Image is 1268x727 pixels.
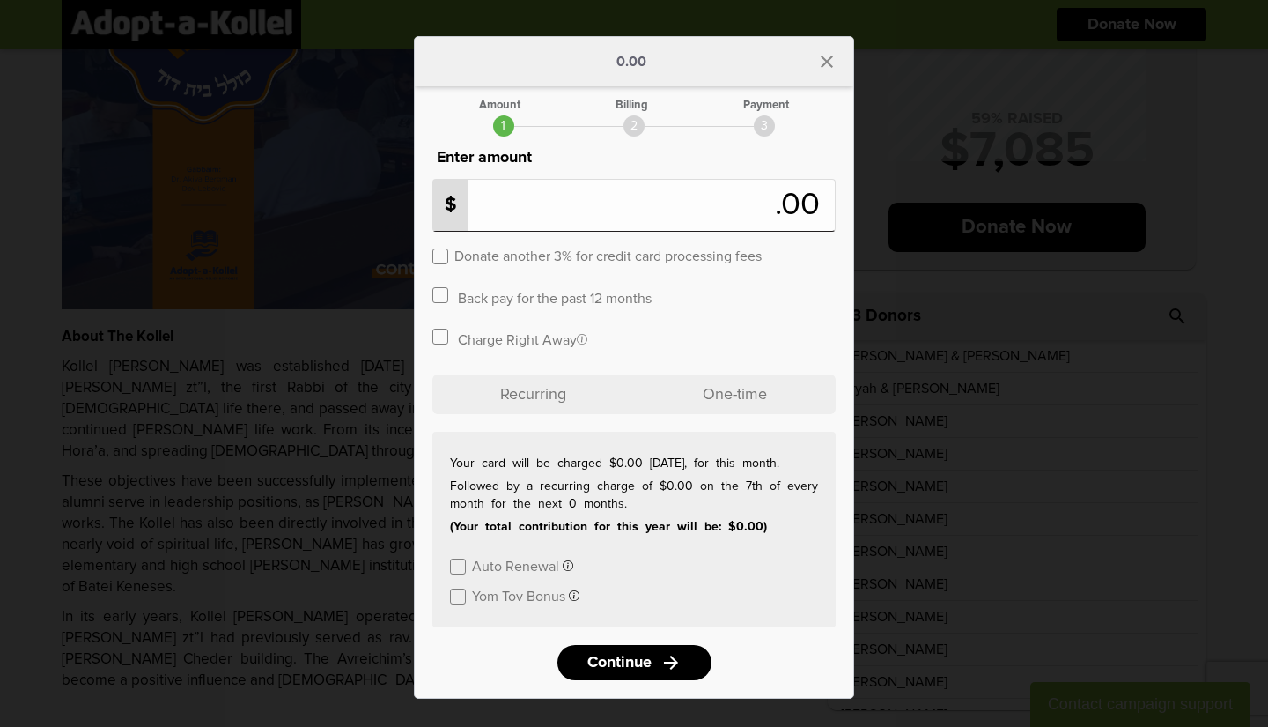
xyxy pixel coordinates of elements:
[493,115,514,137] div: 1
[450,455,818,472] p: Your card will be charged $0.00 [DATE], for this month.
[479,100,520,111] div: Amount
[472,557,559,574] label: Auto Renewal
[454,247,762,263] label: Donate another 3% for credit card processing fees
[660,652,682,673] i: arrow_forward
[754,115,775,137] div: 3
[472,587,565,604] label: Yom Tov Bonus
[743,100,789,111] div: Payment
[432,145,836,170] p: Enter amount
[623,115,645,137] div: 2
[432,375,634,414] p: Recurring
[587,655,652,671] span: Continue
[433,180,468,231] p: $
[616,100,648,111] div: Billing
[472,587,579,604] button: Yom Tov Bonus
[775,189,829,221] span: .00
[472,557,573,574] button: Auto Renewal
[458,289,652,306] label: Back pay for the past 12 months
[450,518,818,536] p: (Your total contribution for this year will be: $0.00)
[458,330,587,347] label: Charge Right Away
[557,645,711,680] a: Continuearrow_forward
[634,375,836,414] p: One-time
[816,51,837,72] i: close
[450,478,818,513] p: Followed by a recurring charge of $0.00 on the 7th of every month for the next 0 months.
[616,55,646,69] p: 0.00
